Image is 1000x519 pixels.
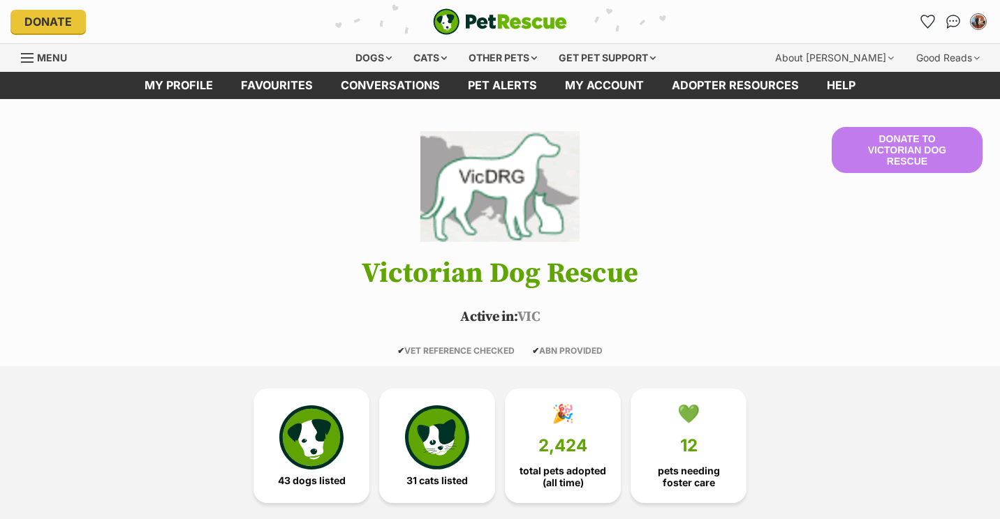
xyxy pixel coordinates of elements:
span: total pets adopted (all time) [517,465,609,488]
a: My account [551,72,658,99]
img: chat-41dd97257d64d25036548639549fe6c8038ab92f7586957e7f3b1b290dea8141.svg [946,15,961,29]
a: Adopter resources [658,72,813,99]
a: 🎉 2,424 total pets adopted (all time) [505,389,621,503]
a: Donate [10,10,86,33]
a: 43 dogs listed [253,389,369,503]
a: Pet alerts [454,72,551,99]
a: PetRescue [433,8,567,35]
img: logo-e224e6f780fb5917bec1dbf3a21bbac754714ae5b6737aabdf751b685950b380.svg [433,8,567,35]
div: Other pets [459,44,547,72]
button: Donate to Victorian Dog Rescue [832,127,983,173]
span: VET REFERENCE CHECKED [397,345,515,356]
span: 43 dogs listed [278,475,346,486]
a: 💚 12 pets needing foster care [631,389,747,503]
a: My profile [131,72,227,99]
a: conversations [327,72,454,99]
a: Menu [21,44,77,69]
img: Victorian Dog Rescue [420,127,580,246]
span: Menu [37,52,67,63]
span: Active in: [460,308,517,326]
icon: ✔ [532,345,539,356]
span: 31 cats listed [406,475,468,486]
ul: Account quick links [917,10,990,33]
span: 2,424 [538,436,587,456]
span: ABN PROVIDED [532,345,603,356]
a: Help [813,72,869,99]
div: 💚 [677,403,700,424]
span: 12 [680,436,698,456]
div: 🎉 [552,403,574,424]
div: Dogs [346,44,402,72]
div: Good Reads [906,44,990,72]
img: Kylie Moloney profile pic [971,15,985,29]
a: Favourites [227,72,327,99]
div: About [PERSON_NAME] [765,44,904,72]
div: Get pet support [549,44,666,72]
icon: ✔ [397,345,404,356]
a: Conversations [942,10,964,33]
img: petrescue-icon-eee76f85a60ef55c4a1927667547b313a7c0e82042636edf73dce9c88f694885.svg [279,405,344,469]
div: Cats [404,44,457,72]
img: cat-icon-068c71abf8fe30c970a85cd354bc8e23425d12f6e8612795f06af48be43a487a.svg [405,405,469,469]
a: 31 cats listed [379,389,495,503]
span: pets needing foster care [642,465,735,488]
a: Favourites [917,10,939,33]
button: My account [967,10,990,33]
